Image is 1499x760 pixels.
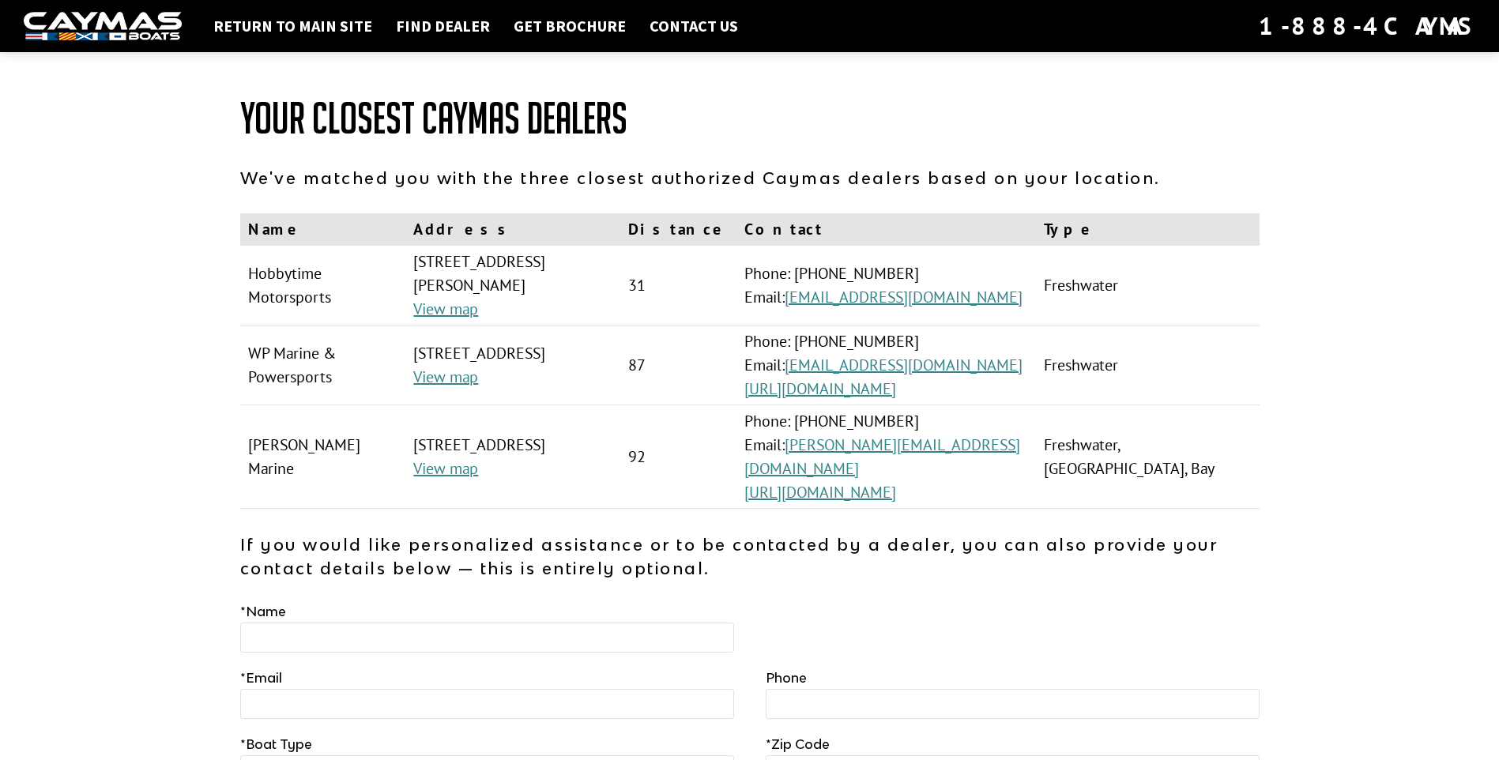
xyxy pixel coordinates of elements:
a: [URL][DOMAIN_NAME] [744,378,896,399]
a: Get Brochure [506,16,634,36]
p: If you would like personalized assistance or to be contacted by a dealer, you can also provide yo... [240,532,1260,580]
label: Boat Type [240,735,312,754]
td: [STREET_ADDRESS][PERSON_NAME] [405,246,620,325]
label: Name [240,602,286,621]
td: Phone: [PHONE_NUMBER] Email: [736,246,1036,325]
td: Freshwater [1036,246,1259,325]
a: View map [413,299,478,319]
a: [PERSON_NAME][EMAIL_ADDRESS][DOMAIN_NAME] [744,435,1020,479]
a: [EMAIL_ADDRESS][DOMAIN_NAME] [785,287,1023,307]
a: View map [413,367,478,387]
td: 92 [620,405,736,509]
label: Zip Code [766,735,830,754]
td: Freshwater, [GEOGRAPHIC_DATA], Bay [1036,405,1259,509]
a: [EMAIL_ADDRESS][DOMAIN_NAME] [785,355,1023,375]
th: Type [1036,213,1259,246]
td: WP Marine & Powersports [240,325,406,405]
td: [STREET_ADDRESS] [405,325,620,405]
th: Distance [620,213,736,246]
td: [PERSON_NAME] Marine [240,405,406,509]
td: 31 [620,246,736,325]
td: Hobbytime Motorsports [240,246,406,325]
img: white-logo-c9c8dbefe5ff5ceceb0f0178aa75bf4bb51f6bca0971e226c86eb53dfe498488.png [24,12,182,41]
td: Freshwater [1036,325,1259,405]
th: Contact [736,213,1036,246]
a: View map [413,458,478,479]
div: 1-888-4CAYMAS [1259,9,1475,43]
label: Phone [766,668,807,687]
th: Name [240,213,406,246]
td: [STREET_ADDRESS] [405,405,620,509]
a: Find Dealer [388,16,498,36]
td: Phone: [PHONE_NUMBER] Email: [736,325,1036,405]
th: Address [405,213,620,246]
h1: Your Closest Caymas Dealers [240,95,1260,142]
p: We've matched you with the three closest authorized Caymas dealers based on your location. [240,166,1260,190]
a: Return to main site [205,16,380,36]
td: 87 [620,325,736,405]
td: Phone: [PHONE_NUMBER] Email: [736,405,1036,509]
a: [URL][DOMAIN_NAME] [744,482,896,502]
a: Contact Us [642,16,746,36]
label: Email [240,668,282,687]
